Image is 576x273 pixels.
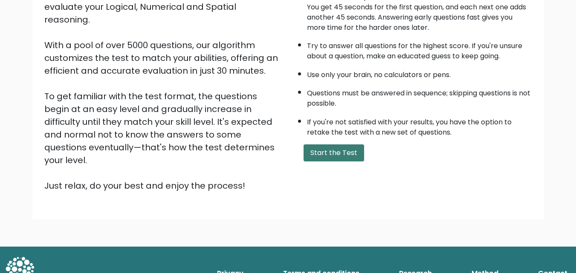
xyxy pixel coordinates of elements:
li: Try to answer all questions for the highest score. If you're unsure about a question, make an edu... [307,37,532,61]
li: Questions must be answered in sequence; skipping questions is not possible. [307,84,532,109]
li: If you're not satisfied with your results, you have the option to retake the test with a new set ... [307,113,532,138]
button: Start the Test [304,144,364,161]
li: Use only your brain, no calculators or pens. [307,66,532,80]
